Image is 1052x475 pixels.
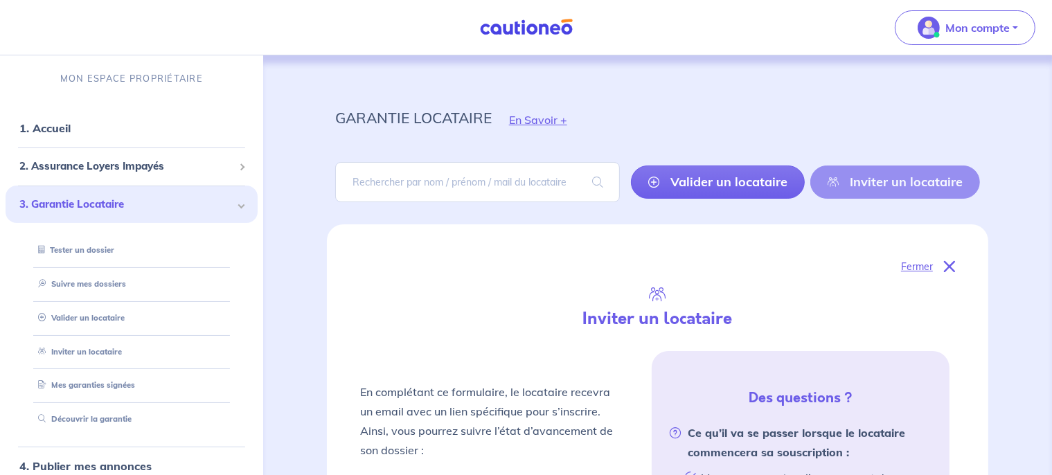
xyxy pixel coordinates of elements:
[19,159,233,174] span: 2. Assurance Loyers Impayés
[22,273,241,296] div: Suivre mes dossiers
[6,153,258,180] div: 2. Assurance Loyers Impayés
[22,374,241,397] div: Mes garanties signées
[22,307,241,330] div: Valider un locataire
[945,19,1010,36] p: Mon compte
[19,459,152,473] a: 4. Publier mes annonces
[33,313,125,323] a: Valider un locataire
[33,380,135,390] a: Mes garanties signées
[60,72,203,85] p: MON ESPACE PROPRIÉTAIRE
[33,347,122,357] a: Inviter un locataire
[576,163,620,201] span: search
[19,121,71,135] a: 1. Accueil
[631,165,805,199] a: Valider un locataire
[505,309,811,329] h4: Inviter un locataire
[6,186,258,224] div: 3. Garantie Locataire
[474,19,578,36] img: Cautioneo
[360,382,619,460] p: En complétant ce formulaire, le locataire recevra un email avec un lien spécifique pour s’inscrir...
[22,408,241,431] div: Découvrir la garantie
[918,17,940,39] img: illu_account_valid_menu.svg
[492,100,585,140] button: En Savoir +
[33,414,132,424] a: Découvrir la garantie
[33,245,114,255] a: Tester un dossier
[19,197,233,213] span: 3. Garantie Locataire
[335,162,620,202] input: Rechercher par nom / prénom / mail du locataire
[657,390,944,406] h5: Des questions ?
[895,10,1035,45] button: illu_account_valid_menu.svgMon compte
[22,341,241,364] div: Inviter un locataire
[6,114,258,142] div: 1. Accueil
[901,258,933,276] p: Fermer
[335,105,492,130] p: garantie locataire
[33,279,126,289] a: Suivre mes dossiers
[22,239,241,262] div: Tester un dossier
[668,423,933,462] strong: Ce qu’il va se passer lorsque le locataire commencera sa souscription :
